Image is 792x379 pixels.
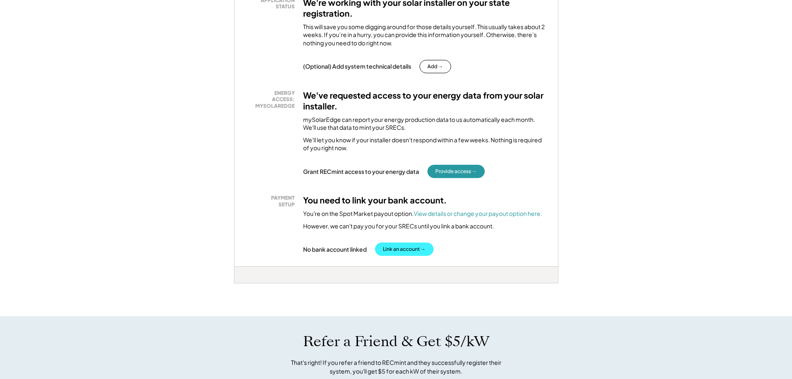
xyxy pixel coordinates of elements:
button: Provide access → [427,165,485,178]
div: No bank account linked [303,245,367,253]
div: kdovgmaw - VA Distributed [234,283,265,287]
h1: Refer a Friend & Get $5/kW [303,333,489,350]
div: That's right! If you refer a friend to RECmint and they successfully register their system, you'l... [282,358,511,376]
button: Add → [419,60,451,73]
div: mySolarEdge can report your energy production data to us automatically each month. We'll use that... [303,116,548,132]
button: Link an account → [375,243,434,256]
h3: You need to link your bank account. [303,195,447,206]
h3: We've requested access to your energy data from your solar installer. [303,90,548,111]
div: (Optional) Add system technical details [303,62,411,70]
a: View details or change your payout option here. [414,210,542,217]
div: Grant RECmint access to your energy data [303,168,419,175]
div: We'll let you know if your installer doesn't respond within a few weeks. Nothing is required of y... [303,136,548,152]
div: You're on the Spot Market payout option. [303,210,542,218]
div: ENERGY ACCESS: MYSOLAREDGE [249,90,295,109]
div: However, we can't pay you for your SRECs until you link a bank account. [303,222,494,230]
div: PAYMENT SETUP [249,195,295,208]
div: This will save you some digging around for those details yourself. This usually takes about 2 wee... [303,23,548,47]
